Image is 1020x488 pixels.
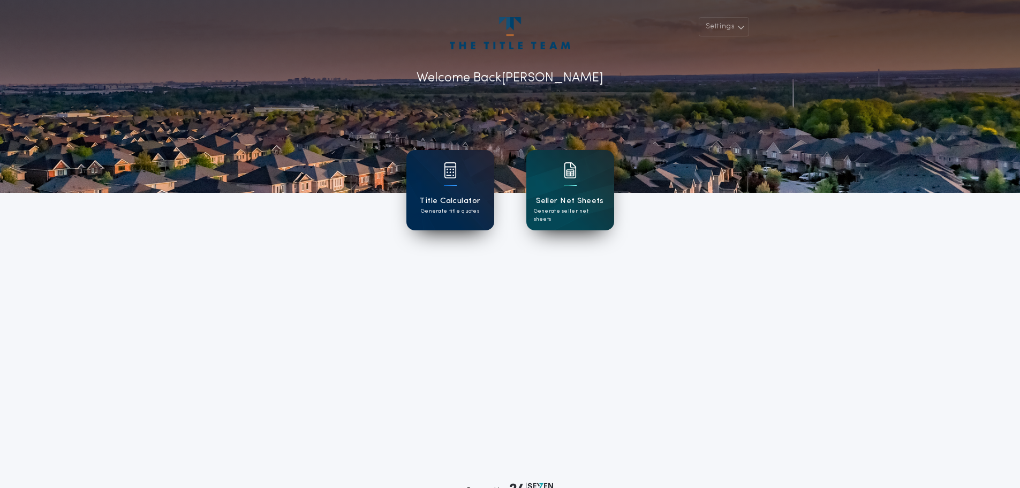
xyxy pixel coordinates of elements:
[417,69,603,88] p: Welcome Back [PERSON_NAME]
[444,162,457,178] img: card icon
[699,17,749,36] button: Settings
[526,150,614,230] a: card iconSeller Net SheetsGenerate seller net sheets
[450,17,570,49] img: account-logo
[419,195,480,207] h1: Title Calculator
[564,162,577,178] img: card icon
[536,195,604,207] h1: Seller Net Sheets
[534,207,607,223] p: Generate seller net sheets
[406,150,494,230] a: card iconTitle CalculatorGenerate title quotes
[421,207,479,215] p: Generate title quotes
